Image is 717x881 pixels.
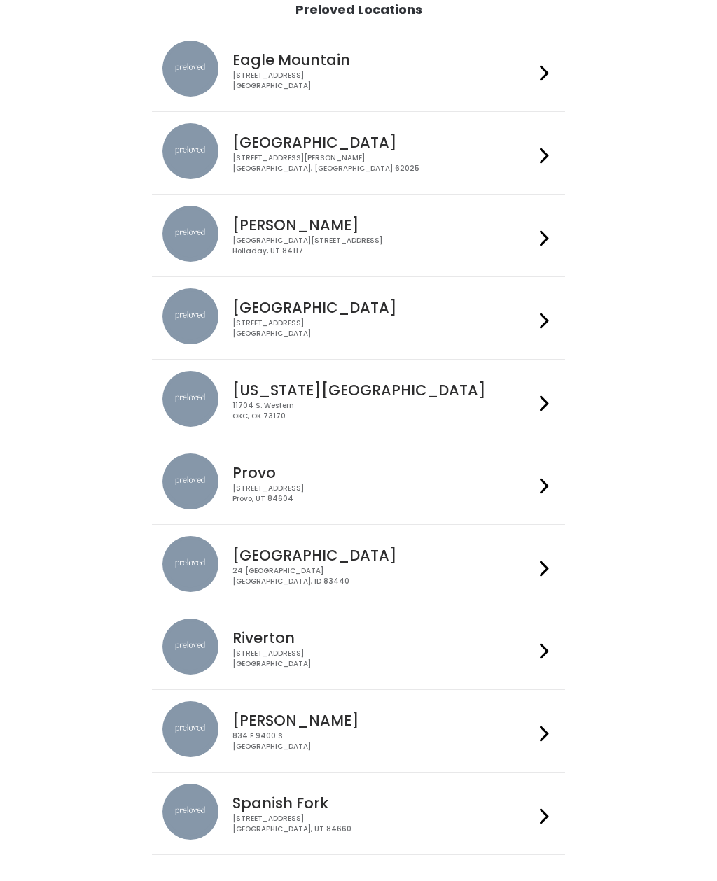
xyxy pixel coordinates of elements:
img: preloved location [162,784,218,840]
img: preloved location [162,124,218,180]
h4: Spanish Fork [232,796,534,812]
a: preloved location [GEOGRAPHIC_DATA] 24 [GEOGRAPHIC_DATA][GEOGRAPHIC_DATA], ID 83440 [162,537,554,596]
div: [STREET_ADDRESS] Provo, UT 84604 [232,484,534,505]
a: preloved location [PERSON_NAME] [GEOGRAPHIC_DATA][STREET_ADDRESS]Holladay, UT 84117 [162,206,554,266]
h4: [PERSON_NAME] [232,713,534,729]
h4: [US_STATE][GEOGRAPHIC_DATA] [232,383,534,399]
img: preloved location [162,372,218,428]
div: [STREET_ADDRESS] [GEOGRAPHIC_DATA] [232,649,534,670]
div: 834 E 9400 S [GEOGRAPHIC_DATA] [232,732,534,752]
h4: [GEOGRAPHIC_DATA] [232,135,534,151]
img: preloved location [162,289,218,345]
img: preloved location [162,702,218,758]
img: preloved location [162,41,218,97]
h1: Preloved Locations [295,3,422,17]
div: 11704 S. Western OKC, OK 73170 [232,402,534,422]
div: 24 [GEOGRAPHIC_DATA] [GEOGRAPHIC_DATA], ID 83440 [232,567,534,587]
img: preloved location [162,454,218,510]
h4: [PERSON_NAME] [232,218,534,234]
div: [STREET_ADDRESS] [GEOGRAPHIC_DATA] [232,319,534,339]
h4: Riverton [232,630,534,647]
a: preloved location Spanish Fork [STREET_ADDRESS][GEOGRAPHIC_DATA], UT 84660 [162,784,554,844]
a: preloved location [PERSON_NAME] 834 E 9400 S[GEOGRAPHIC_DATA] [162,702,554,761]
h4: [GEOGRAPHIC_DATA] [232,548,534,564]
img: preloved location [162,619,218,675]
a: preloved location Provo [STREET_ADDRESS]Provo, UT 84604 [162,454,554,514]
img: preloved location [162,537,218,593]
a: preloved location [US_STATE][GEOGRAPHIC_DATA] 11704 S. WesternOKC, OK 73170 [162,372,554,431]
a: preloved location Eagle Mountain [STREET_ADDRESS][GEOGRAPHIC_DATA] [162,41,554,101]
a: preloved location [GEOGRAPHIC_DATA] [STREET_ADDRESS][PERSON_NAME][GEOGRAPHIC_DATA], [GEOGRAPHIC_D... [162,124,554,183]
img: preloved location [162,206,218,262]
a: preloved location [GEOGRAPHIC_DATA] [STREET_ADDRESS][GEOGRAPHIC_DATA] [162,289,554,348]
h4: Eagle Mountain [232,52,534,69]
div: [STREET_ADDRESS] [GEOGRAPHIC_DATA], UT 84660 [232,815,534,835]
h4: [GEOGRAPHIC_DATA] [232,300,534,316]
div: [STREET_ADDRESS][PERSON_NAME] [GEOGRAPHIC_DATA], [GEOGRAPHIC_DATA] 62025 [232,154,534,174]
div: [STREET_ADDRESS] [GEOGRAPHIC_DATA] [232,71,534,92]
div: [GEOGRAPHIC_DATA][STREET_ADDRESS] Holladay, UT 84117 [232,237,534,257]
h4: Provo [232,465,534,481]
a: preloved location Riverton [STREET_ADDRESS][GEOGRAPHIC_DATA] [162,619,554,679]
